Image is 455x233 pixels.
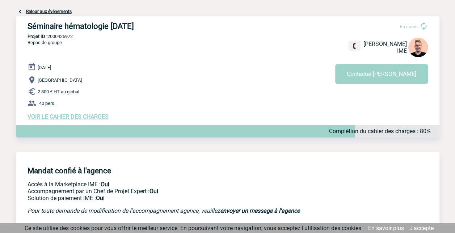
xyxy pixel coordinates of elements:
p: Conformité aux process achat client, Prise en charge de la facturation, Mutualisation de plusieur... [28,195,328,202]
span: [DATE] [38,65,51,70]
p: Prestation payante [28,188,328,195]
p: 2000425972 [16,34,439,39]
span: [PERSON_NAME] [363,41,407,47]
img: 129741-1.png [408,38,428,57]
em: Pour toute demande de modification de l'accompagnement agence, veuillez [28,207,300,214]
p: Accès à la Marketplace IME : [28,181,328,188]
span: Ce site utilise des cookies pour vous offrir le meilleur service. En poursuivant votre navigation... [25,225,363,232]
img: fixe.png [351,43,358,49]
a: envoyer un message à l'agence [220,207,300,214]
h3: Séminaire hématologie [DATE] [28,22,245,31]
a: J'accepte [409,225,434,232]
span: [GEOGRAPHIC_DATA] [38,77,82,83]
b: Oui [101,181,109,188]
button: Contacter [PERSON_NAME] [335,64,428,84]
b: Projet ID : [28,34,47,39]
a: Retour aux événements [26,9,72,14]
b: Oui [149,188,158,195]
span: 2 800 € HT au global [38,89,79,94]
span: Repas de groupe [28,40,62,45]
b: Oui [96,195,105,202]
span: IME [397,47,407,54]
a: En savoir plus [368,225,404,232]
span: 40 pers. [39,101,55,106]
h4: Mandat confié à l'agence [28,166,111,175]
a: VOIR LE CAHIER DES CHARGES [28,113,109,120]
span: En cours [400,24,418,29]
